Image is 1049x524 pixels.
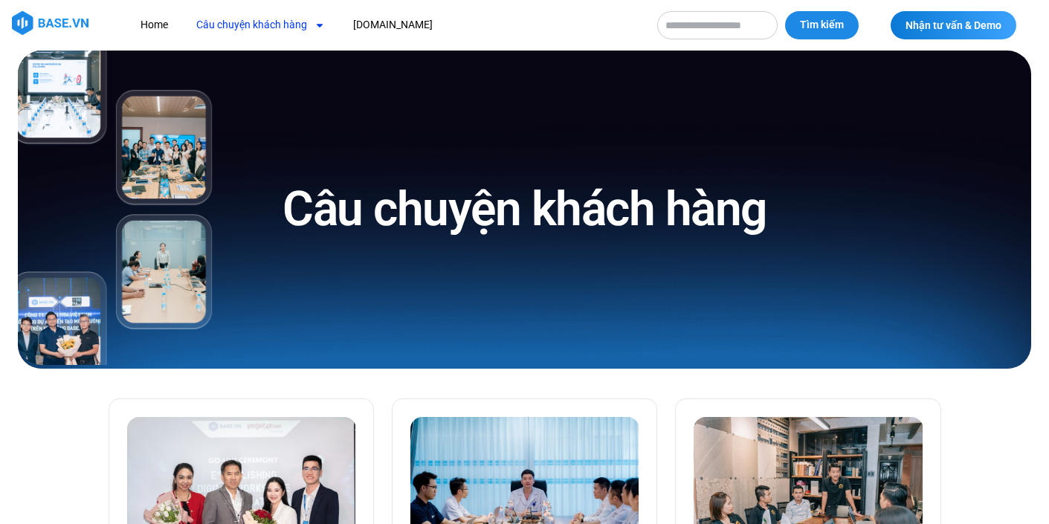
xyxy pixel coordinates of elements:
[185,11,336,39] a: Câu chuyện khách hàng
[129,11,642,39] nav: Menu
[800,18,844,33] span: Tìm kiếm
[342,11,444,39] a: [DOMAIN_NAME]
[891,11,1016,39] a: Nhận tư vấn & Demo
[785,11,859,39] button: Tìm kiếm
[283,178,766,240] h1: Câu chuyện khách hàng
[129,11,179,39] a: Home
[906,20,1001,30] span: Nhận tư vấn & Demo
